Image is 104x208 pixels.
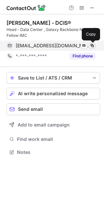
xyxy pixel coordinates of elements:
button: Reveal Button [70,53,95,59]
span: Send email [18,107,43,112]
div: Save to List / ATS / CRM [18,75,89,81]
span: Add to email campaign [18,122,70,127]
div: [PERSON_NAME] - DCIS® [7,20,71,26]
button: AI write personalized message [7,88,100,99]
button: Send email [7,103,100,115]
span: [EMAIL_ADDRESS][DOMAIN_NAME] [16,43,91,49]
span: Find work email [17,136,97,142]
button: save-profile-one-click [7,72,100,84]
button: Add to email campaign [7,119,100,131]
span: Notes [17,149,97,155]
div: Head - Data Center , Galaxy Backbone Nigeria | Fellow IMC [7,27,100,38]
img: ContactOut v5.3.10 [7,4,46,12]
button: Find work email [7,135,100,144]
button: Notes [7,148,100,157]
span: AI write personalized message [18,91,88,96]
